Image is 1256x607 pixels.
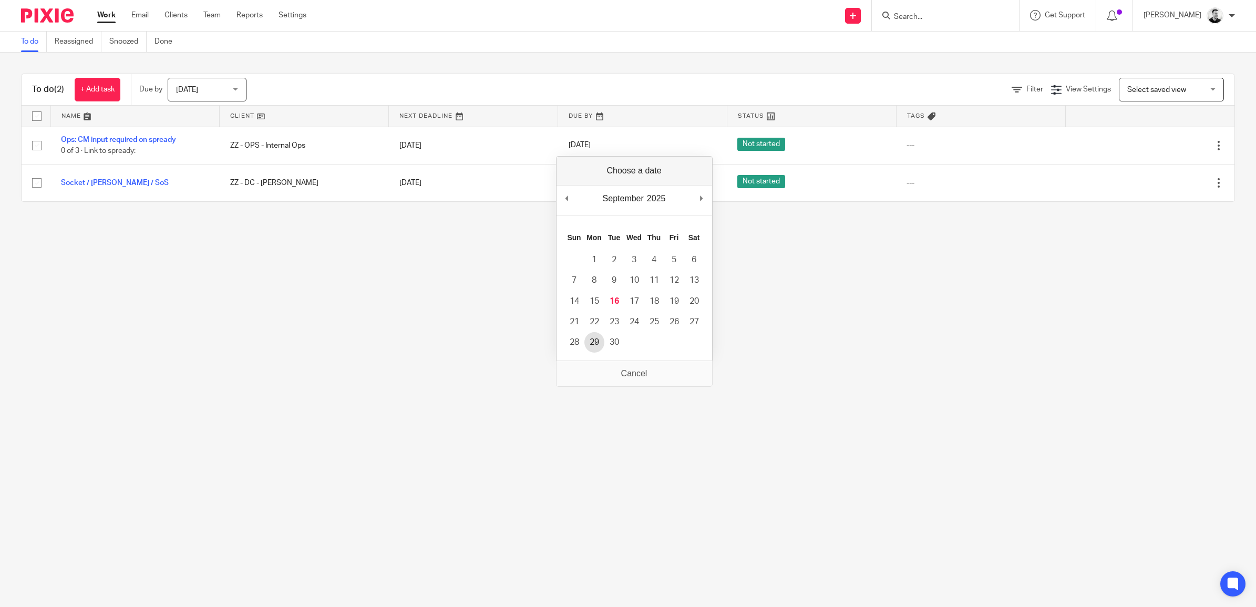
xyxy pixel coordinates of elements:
[586,233,601,242] abbr: Monday
[664,291,684,312] button: 19
[684,270,704,291] button: 13
[893,13,987,22] input: Search
[21,8,74,23] img: Pixie
[564,312,584,332] button: 21
[604,332,624,353] button: 30
[664,270,684,291] button: 12
[684,291,704,312] button: 20
[32,84,64,95] h1: To do
[61,179,169,187] a: Socket / [PERSON_NAME] / SoS
[624,270,644,291] button: 10
[220,127,389,164] td: ZZ - OPS - Internal Ops
[569,142,591,149] span: [DATE]
[644,312,664,332] button: 25
[608,233,621,242] abbr: Tuesday
[1066,86,1111,93] span: View Settings
[907,140,1055,151] div: ---
[389,164,558,201] td: [DATE]
[604,312,624,332] button: 23
[624,312,644,332] button: 24
[664,312,684,332] button: 26
[737,138,785,151] span: Not started
[203,10,221,20] a: Team
[624,291,644,312] button: 17
[1127,86,1186,94] span: Select saved view
[644,270,664,291] button: 11
[647,233,661,242] abbr: Thursday
[644,291,664,312] button: 18
[176,86,198,94] span: [DATE]
[684,250,704,270] button: 6
[1045,12,1085,19] span: Get Support
[139,84,162,95] p: Due by
[21,32,47,52] a: To do
[737,175,785,188] span: Not started
[155,32,180,52] a: Done
[604,291,624,312] button: 16
[1026,86,1043,93] span: Filter
[584,312,604,332] button: 22
[567,233,581,242] abbr: Sunday
[279,10,306,20] a: Settings
[907,113,925,119] span: Tags
[584,332,604,353] button: 29
[664,250,684,270] button: 5
[1144,10,1201,20] p: [PERSON_NAME]
[584,250,604,270] button: 1
[564,291,584,312] button: 14
[604,250,624,270] button: 2
[645,191,667,207] div: 2025
[236,10,263,20] a: Reports
[389,127,558,164] td: [DATE]
[1207,7,1223,24] img: Dave_2025.jpg
[564,270,584,291] button: 7
[164,10,188,20] a: Clients
[584,270,604,291] button: 8
[624,250,644,270] button: 3
[644,250,664,270] button: 4
[220,164,389,201] td: ZZ - DC - [PERSON_NAME]
[61,136,176,143] a: Ops: CM input required on spready
[97,10,116,20] a: Work
[601,191,645,207] div: September
[61,147,136,155] span: 0 of 3 · Link to spready:
[75,78,120,101] a: + Add task
[562,191,572,207] button: Previous Month
[604,270,624,291] button: 9
[55,32,101,52] a: Reassigned
[564,332,584,353] button: 28
[584,291,604,312] button: 15
[684,312,704,332] button: 27
[688,233,700,242] abbr: Saturday
[626,233,642,242] abbr: Wednesday
[131,10,149,20] a: Email
[696,191,707,207] button: Next Month
[109,32,147,52] a: Snoozed
[907,178,1055,188] div: ---
[54,85,64,94] span: (2)
[670,233,679,242] abbr: Friday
